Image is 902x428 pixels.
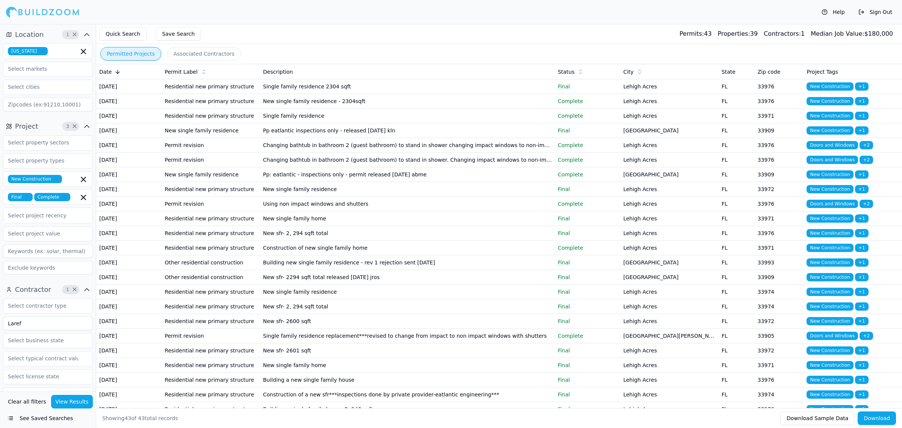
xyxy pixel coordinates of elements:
span: Status [558,68,575,76]
td: FL [719,329,755,343]
td: Lehigh Acres [620,402,718,417]
td: New single family residence [260,285,555,299]
td: FL [719,314,755,329]
td: New single family home [260,358,555,373]
span: + 1 [855,273,869,281]
div: 1 [764,29,805,38]
button: Location1Clear Location filters [3,29,93,41]
span: Clear Location filters [72,33,77,36]
td: New single family residence [260,182,555,197]
td: Lehigh Acres [620,211,718,226]
td: FL [719,373,755,387]
span: New Construction [807,346,853,355]
td: New sfr- 2600 sqft [260,314,555,329]
span: + 1 [855,361,869,369]
td: Lehigh Acres [620,182,718,197]
td: Residential new primary structure [162,211,260,226]
td: FL [719,358,755,373]
button: Sign Out [855,6,896,18]
td: Residential new primary structure [162,109,260,123]
input: Select license state [3,370,83,383]
span: New Construction [807,317,853,325]
td: Using non impact windows and shutters [260,197,555,211]
td: FL [719,211,755,226]
td: Lehigh Acres [620,299,718,314]
td: [DATE] [96,94,162,109]
span: New Construction [807,229,853,237]
td: FL [719,79,755,94]
button: Associated Contractors [167,47,241,61]
input: Exclude keywords [3,261,93,275]
input: Keywords (ex: solar, thermal) [3,244,93,258]
span: New Construction [807,126,853,135]
td: New sfr- 2294 sqft total released [DATE] jros [260,270,555,285]
p: Complete [558,332,617,340]
td: New sfr- 2, 294 sqft total [260,299,555,314]
p: Complete [558,97,617,105]
td: Lehigh Acres [620,387,718,402]
td: Single family residence replacement***revised to change from impact to non impact windows with sh... [260,329,555,343]
span: 3 [64,123,71,130]
input: Select typical contract value [3,352,83,365]
input: Select property types [3,154,83,167]
input: Select contractor type [3,299,83,313]
td: [DATE] [96,387,162,402]
td: Lehigh Acres [620,226,718,241]
span: + 1 [855,214,869,223]
td: [DATE] [96,299,162,314]
td: [DATE] [96,138,162,153]
td: Residential new primary structure [162,79,260,94]
span: + 1 [855,302,869,311]
span: + 2 [860,141,873,149]
span: New Construction [807,273,853,281]
td: FL [719,94,755,109]
td: Residential new primary structure [162,314,260,329]
td: New single family residence - 2304sqft [260,94,555,109]
span: Doors and Windows [807,156,858,164]
p: Final [558,273,617,281]
td: FL [719,182,755,197]
p: Complete [558,171,617,178]
span: + 1 [855,317,869,325]
td: Lehigh Acres [620,285,718,299]
td: Permit revision [162,153,260,167]
td: Permit revision [162,197,260,211]
span: New Construction [807,214,853,223]
td: [GEOGRAPHIC_DATA] [620,270,718,285]
span: New Construction [807,170,853,179]
td: Lehigh Acres [620,153,718,167]
span: + 1 [855,185,869,193]
td: 33909 [755,270,804,285]
span: + 1 [855,258,869,267]
input: Select business state [3,334,83,347]
span: + 1 [855,170,869,179]
td: [DATE] [96,109,162,123]
td: FL [719,299,755,314]
td: Changing bathtub in bathroom 2 (guest bathroom) to stand in shower. Changing impact windows to no... [260,153,555,167]
td: [DATE] [96,358,162,373]
span: New Construction [807,112,853,120]
span: 43 [124,415,131,421]
td: Residential new primary structure [162,358,260,373]
td: [GEOGRAPHIC_DATA][PERSON_NAME] [620,329,718,343]
span: + 1 [855,405,869,413]
td: 33976 [755,402,804,417]
td: Building a single family home- 2, 940 sqft [260,402,555,417]
td: Residential new primary structure [162,94,260,109]
span: New Construction [807,185,853,193]
div: 39 [718,29,758,38]
td: 33972 [755,182,804,197]
td: FL [719,387,755,402]
div: Showing of total records [102,414,178,422]
span: Properties: [718,30,750,37]
span: + 1 [855,346,869,355]
span: + 1 [855,112,869,120]
td: Lehigh Acres [620,197,718,211]
span: 1 [64,286,71,293]
td: 33974 [755,285,804,299]
td: [DATE] [96,270,162,285]
p: Final [558,259,617,266]
td: 33971 [755,109,804,123]
p: Complete [558,244,617,252]
td: [DATE] [96,182,162,197]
